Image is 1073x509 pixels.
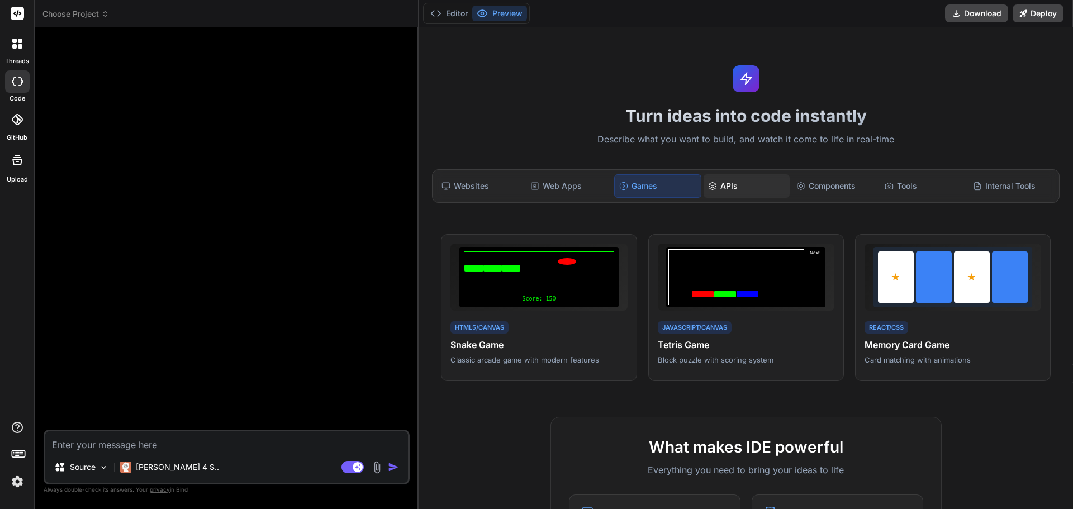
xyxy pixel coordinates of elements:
[120,462,131,473] img: Claude 4 Sonnet
[945,4,1008,22] button: Download
[70,462,96,473] p: Source
[150,486,170,493] span: privacy
[704,174,790,198] div: APIs
[450,338,627,351] h4: Snake Game
[464,294,614,303] div: Score: 150
[450,355,627,365] p: Classic arcade game with modern features
[472,6,527,21] button: Preview
[569,463,923,477] p: Everything you need to bring your ideas to life
[569,435,923,459] h2: What makes IDE powerful
[658,355,834,365] p: Block puzzle with scoring system
[526,174,612,198] div: Web Apps
[388,462,399,473] img: icon
[7,133,27,142] label: GitHub
[865,338,1041,351] h4: Memory Card Game
[5,56,29,66] label: threads
[450,321,509,334] div: HTML5/Canvas
[7,175,28,184] label: Upload
[10,94,25,103] label: code
[792,174,878,198] div: Components
[426,6,472,21] button: Editor
[1013,4,1063,22] button: Deploy
[658,321,732,334] div: JavaScript/Canvas
[658,338,834,351] h4: Tetris Game
[136,462,219,473] p: [PERSON_NAME] 4 S..
[968,174,1055,198] div: Internal Tools
[880,174,966,198] div: Tools
[99,463,108,472] img: Pick Models
[425,106,1066,126] h1: Turn ideas into code instantly
[8,472,27,491] img: settings
[806,249,823,305] div: Next
[42,8,109,20] span: Choose Project
[437,174,523,198] div: Websites
[425,132,1066,147] p: Describe what you want to build, and watch it come to life in real-time
[371,461,383,474] img: attachment
[865,321,908,334] div: React/CSS
[614,174,701,198] div: Games
[865,355,1041,365] p: Card matching with animations
[44,484,410,495] p: Always double-check its answers. Your in Bind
